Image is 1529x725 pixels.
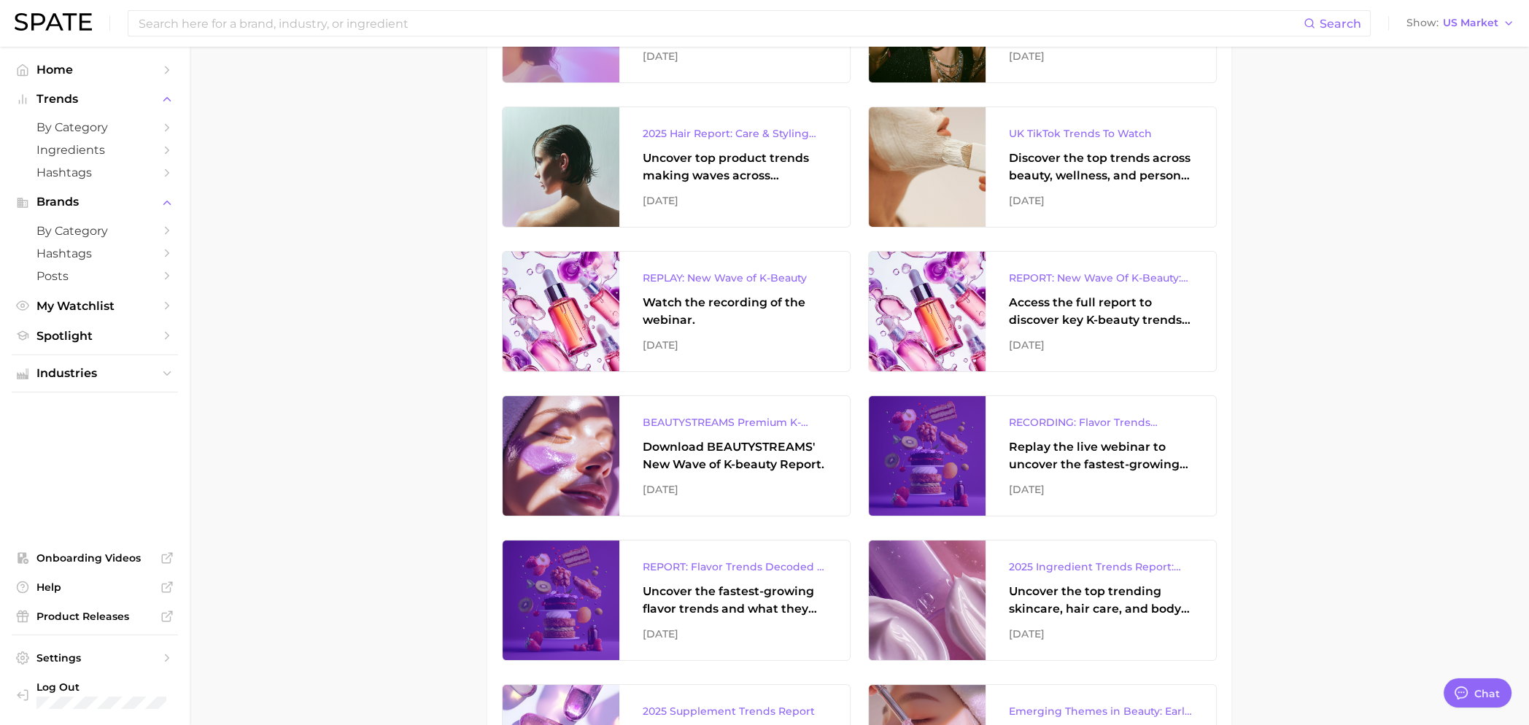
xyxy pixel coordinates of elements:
span: My Watchlist [36,299,153,313]
div: [DATE] [1009,192,1193,209]
div: [DATE] [643,625,827,643]
div: Access the full report to discover key K-beauty trends influencing [DATE] beauty market [1009,294,1193,329]
span: Industries [36,367,153,380]
div: Download BEAUTYSTREAMS' New Wave of K-beauty Report. [643,438,827,473]
a: Ingredients [12,139,178,161]
span: US Market [1443,19,1498,27]
a: UK TikTok Trends To WatchDiscover the top trends across beauty, wellness, and personal care on Ti... [868,106,1217,228]
span: Home [36,63,153,77]
div: 2025 Supplement Trends Report [643,702,827,720]
span: Brands [36,195,153,209]
span: Hashtags [36,247,153,260]
div: Uncover the top trending skincare, hair care, and body care ingredients capturing attention on Go... [1009,583,1193,618]
span: Product Releases [36,610,153,623]
a: Hashtags [12,161,178,184]
span: Spotlight [36,329,153,343]
span: Search [1320,17,1361,31]
a: Spotlight [12,325,178,347]
button: ShowUS Market [1403,14,1518,33]
button: Industries [12,362,178,384]
div: REPORT: New Wave Of K-Beauty: [GEOGRAPHIC_DATA]’s Trending Innovations In Skincare & Color Cosmetics [1009,269,1193,287]
div: Uncover top product trends making waves across platforms — along with key insights into benefits,... [643,150,827,185]
span: Hashtags [36,166,153,179]
span: Onboarding Videos [36,551,153,565]
div: BEAUTYSTREAMS Premium K-beauty Trends Report [643,414,827,431]
a: by Category [12,220,178,242]
span: Ingredients [36,143,153,157]
button: Trends [12,88,178,110]
span: Trends [36,93,153,106]
a: REPLAY: New Wave of K-BeautyWatch the recording of the webinar.[DATE] [502,251,851,372]
div: 2025 Hair Report: Care & Styling Products [643,125,827,142]
button: Brands [12,191,178,213]
span: by Category [36,120,153,134]
a: Posts [12,265,178,287]
img: SPATE [15,13,92,31]
a: BEAUTYSTREAMS Premium K-beauty Trends ReportDownload BEAUTYSTREAMS' New Wave of K-beauty Report.[... [502,395,851,516]
div: Discover the top trends across beauty, wellness, and personal care on TikTok [GEOGRAPHIC_DATA]. [1009,150,1193,185]
a: Onboarding Videos [12,547,178,569]
div: Replay the live webinar to uncover the fastest-growing flavor trends and what they signal about e... [1009,438,1193,473]
div: [DATE] [643,481,827,498]
div: [DATE] [643,47,827,65]
div: [DATE] [1009,481,1193,498]
input: Search here for a brand, industry, or ingredient [137,11,1304,36]
div: Uncover the fastest-growing flavor trends and what they signal about evolving consumer tastes. [643,583,827,618]
span: by Category [36,224,153,238]
a: Log out. Currently logged in with e-mail ryan.miller@basicresearch.org. [12,676,178,713]
a: REPORT: New Wave Of K-Beauty: [GEOGRAPHIC_DATA]’s Trending Innovations In Skincare & Color Cosmet... [868,251,1217,372]
span: Settings [36,651,153,664]
a: Home [12,58,178,81]
div: UK TikTok Trends To Watch [1009,125,1193,142]
div: REPORT: Flavor Trends Decoded - What's New & What's Next According to TikTok & Google [643,558,827,575]
div: RECORDING: Flavor Trends Decoded - What's New & What's Next According to TikTok & Google [1009,414,1193,431]
div: [DATE] [1009,336,1193,354]
div: [DATE] [1009,625,1193,643]
a: Product Releases [12,605,178,627]
div: [DATE] [1009,47,1193,65]
a: by Category [12,116,178,139]
div: [DATE] [643,336,827,354]
div: [DATE] [643,192,827,209]
span: Show [1406,19,1439,27]
div: Emerging Themes in Beauty: Early Trend Signals with Big Potential [1009,702,1193,720]
span: Log Out [36,681,190,694]
a: Help [12,576,178,598]
a: 2025 Hair Report: Care & Styling ProductsUncover top product trends making waves across platforms... [502,106,851,228]
a: My Watchlist [12,295,178,317]
a: RECORDING: Flavor Trends Decoded - What's New & What's Next According to TikTok & GoogleReplay th... [868,395,1217,516]
a: Settings [12,647,178,669]
a: REPORT: Flavor Trends Decoded - What's New & What's Next According to TikTok & GoogleUncover the ... [502,540,851,661]
span: Posts [36,269,153,283]
div: 2025 Ingredient Trends Report: The Ingredients Defining Beauty in [DATE] [1009,558,1193,575]
a: Hashtags [12,242,178,265]
div: Watch the recording of the webinar. [643,294,827,329]
div: REPLAY: New Wave of K-Beauty [643,269,827,287]
span: Help [36,581,153,594]
a: 2025 Ingredient Trends Report: The Ingredients Defining Beauty in [DATE]Uncover the top trending ... [868,540,1217,661]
